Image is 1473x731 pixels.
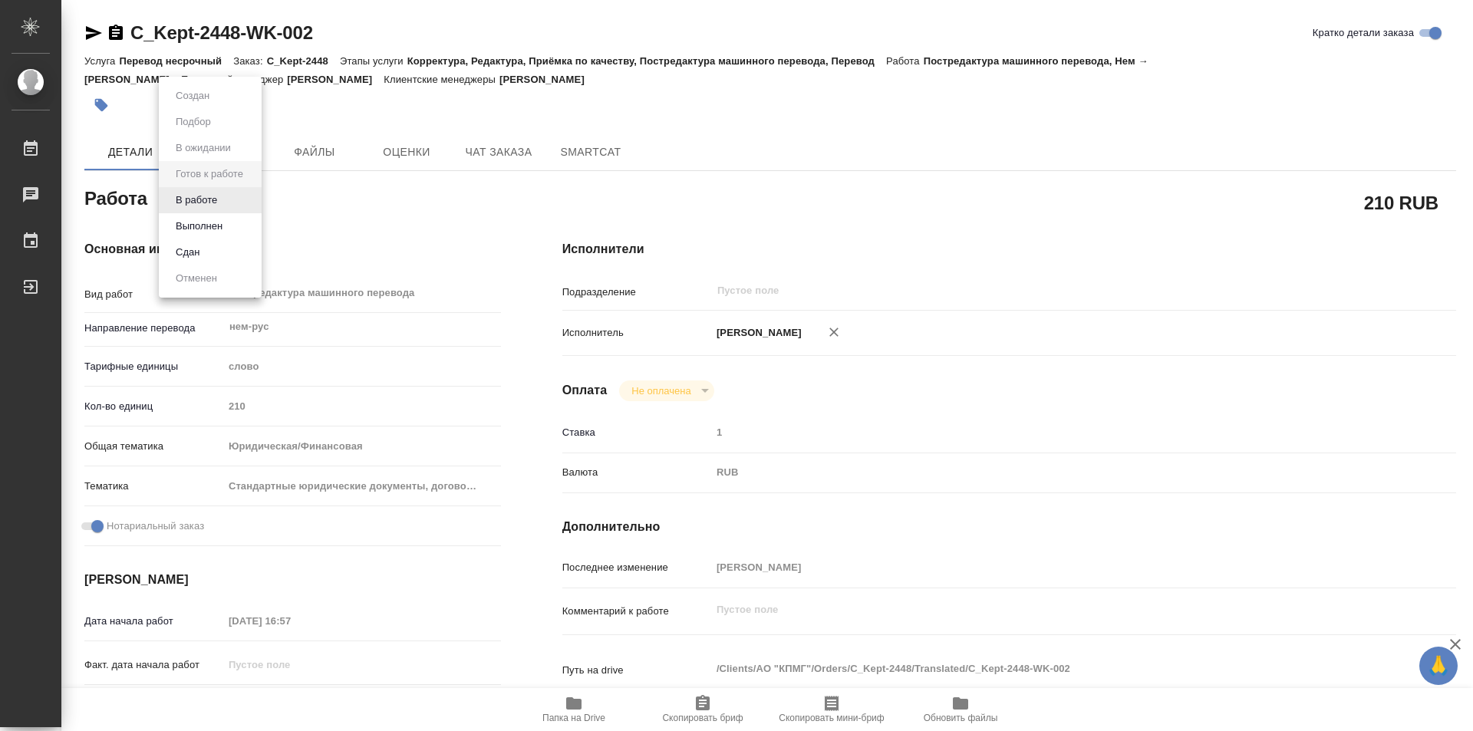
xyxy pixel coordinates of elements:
[171,87,214,104] button: Создан
[171,140,236,156] button: В ожидании
[171,218,227,235] button: Выполнен
[171,192,222,209] button: В работе
[171,244,204,261] button: Сдан
[171,114,216,130] button: Подбор
[171,270,222,287] button: Отменен
[171,166,248,183] button: Готов к работе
